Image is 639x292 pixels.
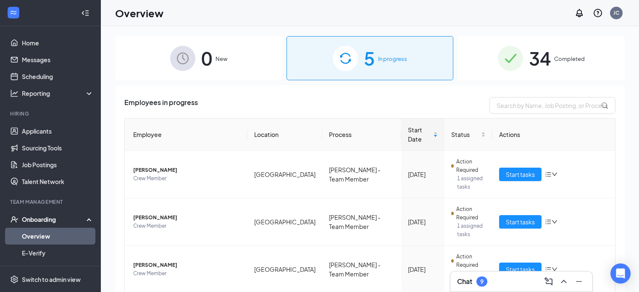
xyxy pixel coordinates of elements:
div: Hiring [10,110,92,117]
th: Actions [492,118,615,151]
a: Job Postings [22,156,94,173]
span: New [216,55,227,63]
svg: WorkstreamLogo [9,8,18,17]
h3: Chat [457,277,472,286]
span: Start Date [408,125,431,144]
span: In progress [378,55,407,63]
a: Messages [22,51,94,68]
span: down [552,219,557,225]
svg: Analysis [10,89,18,97]
td: [GEOGRAPHIC_DATA] [247,151,322,198]
span: Action Required [456,253,486,269]
a: Scheduling [22,68,94,85]
button: ComposeMessage [542,275,555,288]
div: 9 [480,278,484,285]
a: Sourcing Tools [22,139,94,156]
span: Start tasks [506,170,535,179]
span: Crew Member [133,174,241,183]
th: Location [247,118,322,151]
th: Status [444,118,493,151]
span: Status [451,130,480,139]
svg: ChevronUp [559,276,569,287]
th: Process [322,118,401,151]
button: Start tasks [499,263,542,276]
span: Employees in progress [124,97,198,114]
span: down [552,266,557,272]
svg: ComposeMessage [544,276,554,287]
svg: UserCheck [10,215,18,224]
div: [DATE] [408,217,438,226]
span: Crew Member [133,222,241,230]
span: Action Required [456,158,486,174]
span: 1 assigned tasks [457,269,486,286]
span: 34 [529,44,551,73]
span: [PERSON_NAME] [133,213,241,222]
span: 1 assigned tasks [457,174,486,191]
a: E-Verify [22,245,94,261]
span: Start tasks [506,265,535,274]
button: Minimize [572,275,586,288]
input: Search by Name, Job Posting, or Process [489,97,615,114]
div: Team Management [10,198,92,205]
td: [PERSON_NAME] - Team Member [322,151,401,198]
span: down [552,171,557,177]
h1: Overview [115,6,163,20]
div: Switch to admin view [22,275,81,284]
span: 1 assigned tasks [457,222,486,239]
svg: Notifications [574,8,584,18]
svg: Collapse [81,9,89,17]
span: [PERSON_NAME] [133,166,241,174]
div: Reporting [22,89,94,97]
th: Employee [125,118,247,151]
span: Action Required [456,205,486,222]
a: Onboarding Documents [22,261,94,278]
span: bars [545,218,552,225]
span: 5 [364,44,375,73]
span: Start tasks [506,217,535,226]
button: Start tasks [499,168,542,181]
div: Onboarding [22,215,87,224]
span: bars [545,266,552,273]
span: [PERSON_NAME] [133,261,241,269]
div: JC [613,9,619,16]
td: [PERSON_NAME] - Team Member [322,198,401,246]
button: Start tasks [499,215,542,229]
svg: QuestionInfo [593,8,603,18]
span: Crew Member [133,269,241,278]
span: Completed [554,55,585,63]
button: ChevronUp [557,275,571,288]
a: Overview [22,228,94,245]
svg: Minimize [574,276,584,287]
a: Talent Network [22,173,94,190]
a: Applicants [22,123,94,139]
div: [DATE] [408,265,438,274]
a: Home [22,34,94,51]
svg: Settings [10,275,18,284]
td: [GEOGRAPHIC_DATA] [247,198,322,246]
span: bars [545,171,552,178]
div: [DATE] [408,170,438,179]
span: 0 [201,44,212,73]
div: Open Intercom Messenger [610,263,631,284]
